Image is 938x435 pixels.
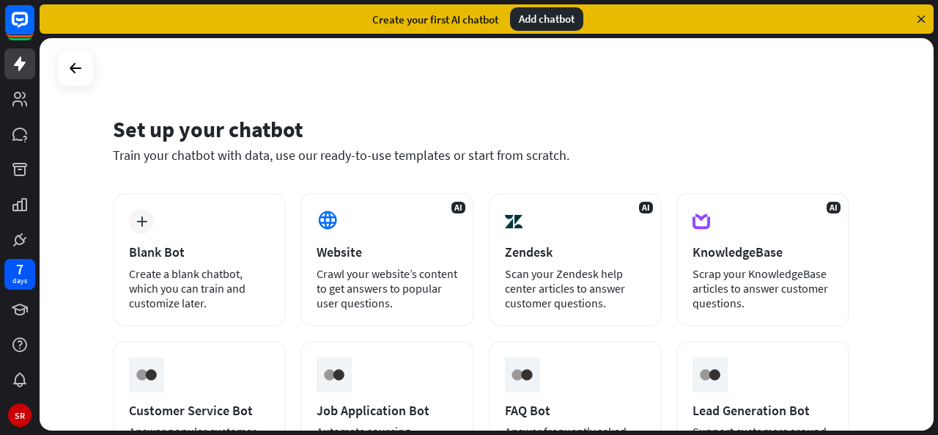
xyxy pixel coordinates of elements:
div: Add chatbot [510,7,583,31]
div: SR [8,403,32,427]
div: Create your first AI chatbot [372,12,498,26]
a: 7 days [4,259,35,290]
div: days [12,276,27,286]
div: 7 [16,263,23,276]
